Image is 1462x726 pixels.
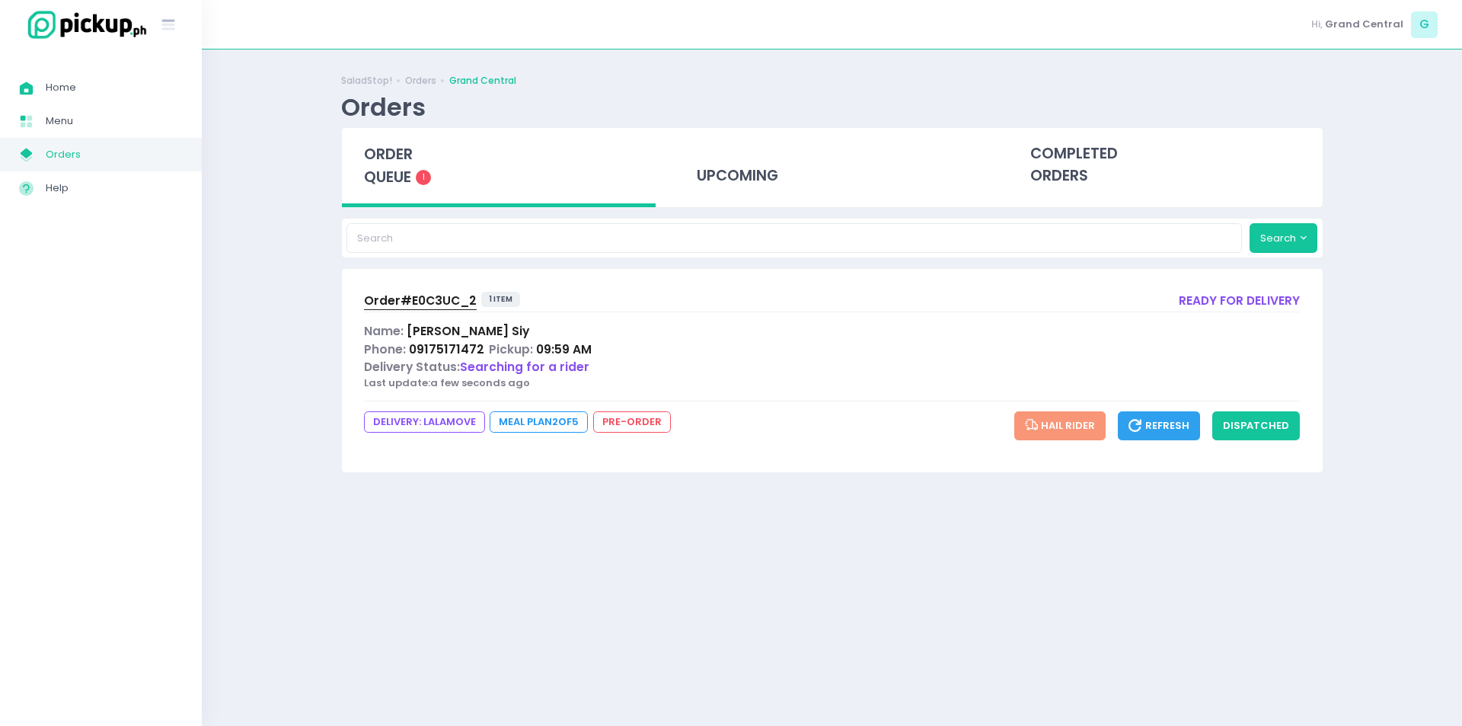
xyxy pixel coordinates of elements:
[364,323,404,339] span: Name:
[489,341,533,357] span: Pickup:
[1212,411,1300,440] button: dispatched
[364,293,477,309] span: Order# E0C3UC_2
[364,376,430,390] span: Last update:
[449,74,516,88] a: Grand Central
[593,411,671,433] span: pre-order
[341,74,392,88] a: SaladStop!
[46,145,183,165] span: Orders
[46,178,183,198] span: Help
[416,170,431,185] span: 1
[1325,17,1403,32] span: Grand Central
[364,341,406,357] span: Phone:
[1128,418,1189,433] span: Refresh
[536,341,592,357] span: 09:59 AM
[364,411,485,433] span: DELIVERY: lalamove
[481,292,520,307] span: 1 item
[1250,223,1318,252] button: Search
[1179,292,1300,312] div: ready for delivery
[346,223,1242,252] input: Search
[1008,128,1323,203] div: completed orders
[490,411,588,433] span: Meal Plan 2 of 5
[407,323,529,339] span: [PERSON_NAME] Siy
[430,376,530,390] span: a few seconds ago
[46,111,183,131] span: Menu
[675,128,989,203] div: upcoming
[409,341,484,357] span: 09175171472
[364,144,413,187] span: order queue
[1411,11,1438,38] span: G
[1025,418,1096,433] span: Hail Rider
[460,359,589,375] span: Searching for a rider
[19,8,148,41] img: logo
[364,359,460,375] span: Delivery Status:
[341,92,426,122] div: Orders
[1311,17,1323,32] span: Hi,
[405,74,436,88] a: Orders
[46,78,183,98] span: Home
